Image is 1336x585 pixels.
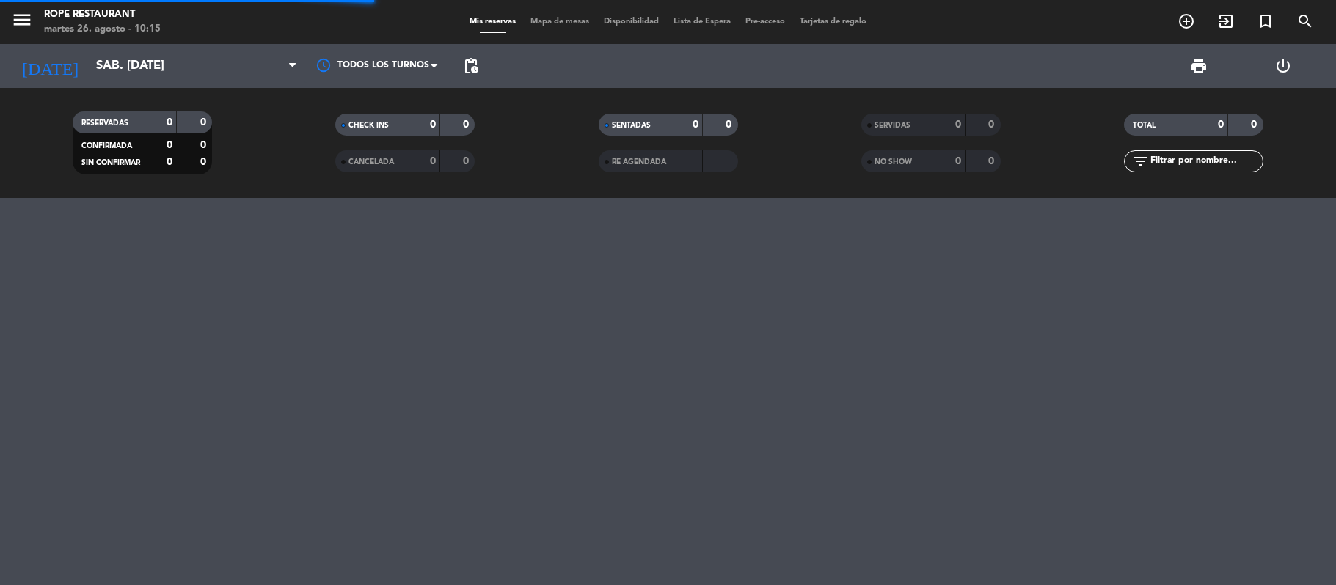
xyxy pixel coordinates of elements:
[1218,119,1224,130] strong: 0
[726,119,734,130] strong: 0
[955,119,961,130] strong: 0
[348,122,389,129] span: CHECK INS
[666,18,738,26] span: Lista de Espera
[988,156,997,166] strong: 0
[988,119,997,130] strong: 0
[462,18,523,26] span: Mis reservas
[875,122,910,129] span: SERVIDAS
[612,122,651,129] span: SENTADAS
[11,50,89,82] i: [DATE]
[1190,57,1208,75] span: print
[1178,12,1195,30] i: add_circle_outline
[11,9,33,36] button: menu
[430,156,436,166] strong: 0
[463,119,472,130] strong: 0
[875,158,912,166] span: NO SHOW
[1131,152,1149,170] i: filter_list
[693,119,698,130] strong: 0
[462,57,480,75] span: pending_actions
[1149,153,1263,169] input: Filtrar por nombre...
[81,159,140,166] span: SIN CONFIRMAR
[430,119,436,130] strong: 0
[1133,122,1156,129] span: TOTAL
[1296,12,1314,30] i: search
[955,156,961,166] strong: 0
[167,157,172,167] strong: 0
[463,156,472,166] strong: 0
[1251,119,1260,130] strong: 0
[1257,12,1274,30] i: turned_in_not
[200,117,209,128] strong: 0
[167,117,172,128] strong: 0
[81,142,132,150] span: CONFIRMADA
[44,7,161,22] div: Rope restaurant
[81,119,128,127] span: RESERVADAS
[200,140,209,150] strong: 0
[1274,57,1292,75] i: power_settings_new
[523,18,596,26] span: Mapa de mesas
[11,9,33,31] i: menu
[612,158,666,166] span: RE AGENDADA
[596,18,666,26] span: Disponibilidad
[738,18,792,26] span: Pre-acceso
[200,157,209,167] strong: 0
[136,57,154,75] i: arrow_drop_down
[792,18,874,26] span: Tarjetas de regalo
[167,140,172,150] strong: 0
[348,158,394,166] span: CANCELADA
[1241,44,1325,88] div: LOG OUT
[1217,12,1235,30] i: exit_to_app
[44,22,161,37] div: martes 26. agosto - 10:15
